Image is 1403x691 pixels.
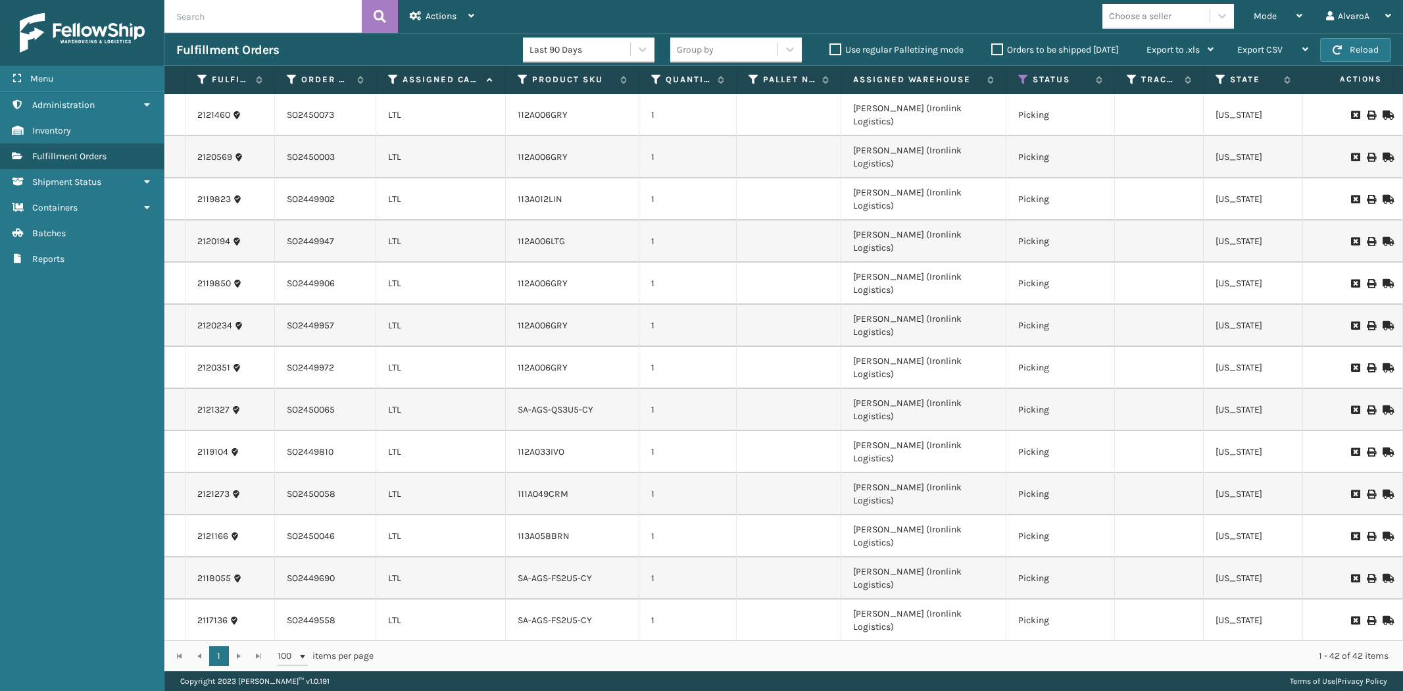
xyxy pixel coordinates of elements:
div: Group by [677,43,714,57]
td: [US_STATE] [1204,600,1303,642]
i: Request to Be Cancelled [1351,490,1359,499]
a: SA-AGS-FS2U5-CY [518,573,592,584]
a: 2119104 [197,446,228,459]
span: Administration [32,99,95,111]
td: Picking [1006,557,1115,600]
i: Print BOL [1367,532,1375,541]
a: 112A006GRY [518,151,568,163]
label: Quantity [666,74,711,86]
div: Last 90 Days [529,43,631,57]
label: Tracking Number [1141,74,1178,86]
td: [PERSON_NAME] (Ironlink Logistics) [841,557,1006,600]
i: Print BOL [1367,111,1375,120]
i: Mark as Shipped [1383,111,1391,120]
td: [PERSON_NAME] (Ironlink Logistics) [841,178,1006,220]
i: Request to Be Cancelled [1351,532,1359,541]
td: [US_STATE] [1204,305,1303,347]
a: 2121327 [197,403,230,417]
td: [PERSON_NAME] (Ironlink Logistics) [841,263,1006,305]
td: Picking [1006,600,1115,642]
label: Status [1033,74,1089,86]
label: Product SKU [532,74,614,86]
td: [US_STATE] [1204,557,1303,600]
a: 112A006GRY [518,362,568,373]
td: LTL [376,178,506,220]
i: Request to Be Cancelled [1351,363,1359,372]
i: Request to Be Cancelled [1351,321,1359,330]
a: 2121166 [197,530,228,543]
td: LTL [376,220,506,263]
span: Actions [1298,68,1390,90]
td: [US_STATE] [1204,220,1303,263]
td: 1 [639,305,737,347]
td: [PERSON_NAME] (Ironlink Logistics) [841,94,1006,136]
td: LTL [376,94,506,136]
td: 1 [639,220,737,263]
i: Mark as Shipped [1383,153,1391,162]
td: [PERSON_NAME] (Ironlink Logistics) [841,305,1006,347]
a: 2117136 [197,614,228,627]
i: Request to Be Cancelled [1351,616,1359,625]
td: [PERSON_NAME] (Ironlink Logistics) [841,347,1006,389]
td: LTL [376,263,506,305]
p: Copyright 2023 [PERSON_NAME]™ v 1.0.191 [180,671,330,691]
td: 1 [639,389,737,431]
label: Orders to be shipped [DATE] [991,44,1119,55]
a: 112A006GRY [518,320,568,331]
i: Mark as Shipped [1383,616,1391,625]
td: LTL [376,473,506,515]
button: Reload [1320,38,1391,62]
td: SO2450046 [275,515,376,557]
label: Assigned Carrier Service [403,74,480,86]
a: 2119823 [197,193,231,206]
td: LTL [376,431,506,473]
span: Export to .xls [1146,44,1200,55]
i: Mark as Shipped [1383,363,1391,372]
td: Picking [1006,263,1115,305]
span: Menu [30,73,53,84]
td: [PERSON_NAME] (Ironlink Logistics) [841,473,1006,515]
span: Containers [32,202,78,213]
i: Request to Be Cancelled [1351,279,1359,288]
span: Reports [32,253,64,265]
td: Picking [1006,473,1115,515]
div: | [1290,671,1387,691]
td: SO2450058 [275,473,376,515]
td: [US_STATE] [1204,178,1303,220]
td: SO2449957 [275,305,376,347]
a: Privacy Policy [1337,677,1387,686]
i: Request to Be Cancelled [1351,237,1359,246]
i: Mark as Shipped [1383,195,1391,204]
i: Request to Be Cancelled [1351,153,1359,162]
div: Choose a seller [1109,9,1171,23]
i: Request to Be Cancelled [1351,111,1359,120]
span: Fulfillment Orders [32,151,107,162]
i: Print BOL [1367,490,1375,499]
td: SO2449902 [275,178,376,220]
td: [US_STATE] [1204,389,1303,431]
label: Use regular Palletizing mode [829,44,964,55]
td: [US_STATE] [1204,94,1303,136]
td: SO2450003 [275,136,376,178]
h3: Fulfillment Orders [176,42,279,58]
a: 2120569 [197,151,232,164]
td: SO2449947 [275,220,376,263]
i: Request to Be Cancelled [1351,448,1359,457]
td: [US_STATE] [1204,431,1303,473]
label: Order Number [301,74,351,86]
span: Mode [1254,11,1277,22]
img: logo [20,13,145,53]
td: 1 [639,557,737,600]
td: Picking [1006,305,1115,347]
span: Batches [32,228,66,239]
label: Assigned Warehouse [853,74,981,86]
a: SA-AGS-QS3U5-CY [518,404,593,415]
i: Print BOL [1367,153,1375,162]
i: Request to Be Cancelled [1351,574,1359,583]
a: 113A058BRN [518,530,570,542]
div: 1 - 42 of 42 items [392,650,1389,663]
a: 113A012LIN [518,193,562,205]
i: Request to Be Cancelled [1351,195,1359,204]
i: Print BOL [1367,405,1375,415]
td: 1 [639,178,737,220]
